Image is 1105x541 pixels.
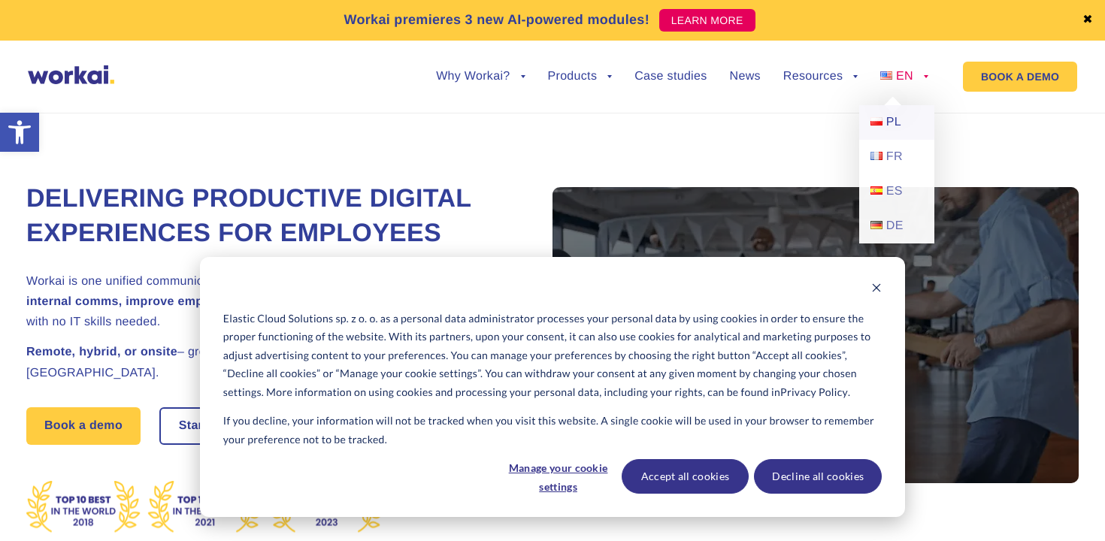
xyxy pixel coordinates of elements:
div: Play video [552,187,1079,483]
a: ✖ [1082,14,1093,26]
a: FR [859,140,934,174]
span: FR [886,150,903,163]
a: News [730,71,761,83]
h2: Workai is one unified communication platform that helps you conduct – with no IT skills needed. [26,271,515,333]
a: Resources [783,71,858,83]
a: Why Workai? [436,71,525,83]
span: DE [886,219,904,232]
button: Accept all cookies [622,459,749,494]
div: Cookie banner [200,257,905,517]
p: Workai premieres 3 new AI-powered modules! [344,10,649,30]
a: ES [859,174,934,209]
p: Elastic Cloud Solutions sp. z o. o. as a personal data administrator processes your personal data... [223,310,882,402]
span: PL [886,116,901,128]
button: Decline all cookies [754,459,882,494]
a: Privacy Policy [780,383,848,402]
a: DE [859,209,934,243]
a: Case studies [634,71,707,83]
button: Dismiss cookie banner [871,280,882,299]
button: Manage your cookie settings [501,459,616,494]
a: LEARN MORE [659,9,755,32]
h2: – great digital employee experience happens in [GEOGRAPHIC_DATA]. [26,342,515,382]
a: BOOK A DEMO [963,62,1077,92]
span: EN [896,70,913,83]
strong: Remote, hybrid, or onsite [26,346,177,358]
a: Products [548,71,613,83]
h1: Delivering Productive Digital Experiences for Employees [26,182,515,251]
p: If you decline, your information will not be tracked when you visit this website. A single cookie... [223,412,882,449]
a: PL [859,105,934,140]
span: ES [886,185,903,198]
a: Start free30-daytrial [161,409,322,443]
a: Book a demo [26,407,141,445]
